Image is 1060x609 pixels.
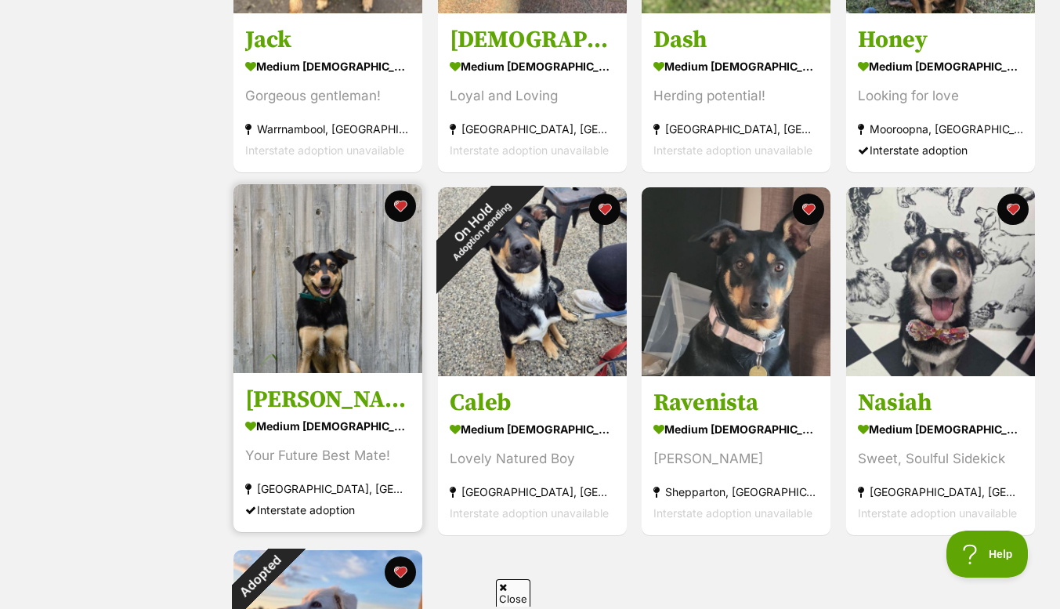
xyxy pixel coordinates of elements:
[858,388,1023,418] h3: Nasiah
[438,187,627,376] img: Caleb
[233,184,422,373] img: Bert
[245,143,404,157] span: Interstate adoption unavailable
[496,579,530,607] span: Close
[858,481,1023,502] div: [GEOGRAPHIC_DATA], [GEOGRAPHIC_DATA]
[858,25,1023,55] h3: Honey
[846,376,1035,535] a: Nasiah medium [DEMOGRAPHIC_DATA] Dog Sweet, Soulful Sidekick [GEOGRAPHIC_DATA], [GEOGRAPHIC_DATA]...
[653,143,812,157] span: Interstate adoption unavailable
[653,118,819,140] div: [GEOGRAPHIC_DATA], [GEOGRAPHIC_DATA]
[450,388,615,418] h3: Caleb
[858,55,1023,78] div: medium [DEMOGRAPHIC_DATA] Dog
[794,194,825,225] button: favourite
[245,478,411,499] div: [GEOGRAPHIC_DATA], [GEOGRAPHIC_DATA]
[589,194,620,225] button: favourite
[233,373,422,532] a: [PERSON_NAME] medium [DEMOGRAPHIC_DATA] Dog Your Future Best Mate! [GEOGRAPHIC_DATA], [GEOGRAPHIC...
[385,556,417,588] button: favourite
[653,481,819,502] div: Shepparton, [GEOGRAPHIC_DATA]
[653,85,819,107] div: Herding potential!
[245,85,411,107] div: Gorgeous gentleman!
[245,415,411,437] div: medium [DEMOGRAPHIC_DATA] Dog
[858,85,1023,107] div: Looking for love
[858,418,1023,440] div: medium [DEMOGRAPHIC_DATA] Dog
[858,140,1023,161] div: Interstate adoption
[846,13,1035,172] a: Honey medium [DEMOGRAPHIC_DATA] Dog Looking for love Mooroopna, [GEOGRAPHIC_DATA] Interstate adop...
[245,445,411,466] div: Your Future Best Mate!
[653,388,819,418] h3: Ravenista
[858,448,1023,469] div: Sweet, Soulful Sidekick
[245,25,411,55] h3: Jack
[450,418,615,440] div: medium [DEMOGRAPHIC_DATA] Dog
[653,418,819,440] div: medium [DEMOGRAPHIC_DATA] Dog
[653,55,819,78] div: medium [DEMOGRAPHIC_DATA] Dog
[408,158,545,295] div: On Hold
[245,499,411,520] div: Interstate adoption
[385,190,417,222] button: favourite
[642,13,830,172] a: Dash medium [DEMOGRAPHIC_DATA] Dog Herding potential! [GEOGRAPHIC_DATA], [GEOGRAPHIC_DATA] Inters...
[245,385,411,415] h3: [PERSON_NAME]
[653,448,819,469] div: [PERSON_NAME]
[245,118,411,140] div: Warrnambool, [GEOGRAPHIC_DATA]
[858,506,1017,520] span: Interstate adoption unavailable
[450,200,513,263] span: Adoption pending
[653,506,812,520] span: Interstate adoption unavailable
[450,55,615,78] div: medium [DEMOGRAPHIC_DATA] Dog
[642,376,830,535] a: Ravenista medium [DEMOGRAPHIC_DATA] Dog [PERSON_NAME] Shepparton, [GEOGRAPHIC_DATA] Interstate ad...
[245,55,411,78] div: medium [DEMOGRAPHIC_DATA] Dog
[642,187,830,376] img: Ravenista
[846,187,1035,376] img: Nasiah
[450,85,615,107] div: Loyal and Loving
[438,13,627,172] a: [DEMOGRAPHIC_DATA] medium [DEMOGRAPHIC_DATA] Dog Loyal and Loving [GEOGRAPHIC_DATA], [GEOGRAPHIC_...
[450,25,615,55] h3: [DEMOGRAPHIC_DATA]
[438,364,627,379] a: On HoldAdoption pending
[233,13,422,172] a: Jack medium [DEMOGRAPHIC_DATA] Dog Gorgeous gentleman! Warrnambool, [GEOGRAPHIC_DATA] Interstate ...
[450,481,615,502] div: [GEOGRAPHIC_DATA], [GEOGRAPHIC_DATA]
[450,448,615,469] div: Lovely Natured Boy
[450,506,609,520] span: Interstate adoption unavailable
[946,531,1029,578] iframe: Help Scout Beacon - Open
[438,376,627,535] a: Caleb medium [DEMOGRAPHIC_DATA] Dog Lovely Natured Boy [GEOGRAPHIC_DATA], [GEOGRAPHIC_DATA] Inter...
[450,118,615,140] div: [GEOGRAPHIC_DATA], [GEOGRAPHIC_DATA]
[997,194,1029,225] button: favourite
[450,143,609,157] span: Interstate adoption unavailable
[858,118,1023,140] div: Mooroopna, [GEOGRAPHIC_DATA]
[653,25,819,55] h3: Dash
